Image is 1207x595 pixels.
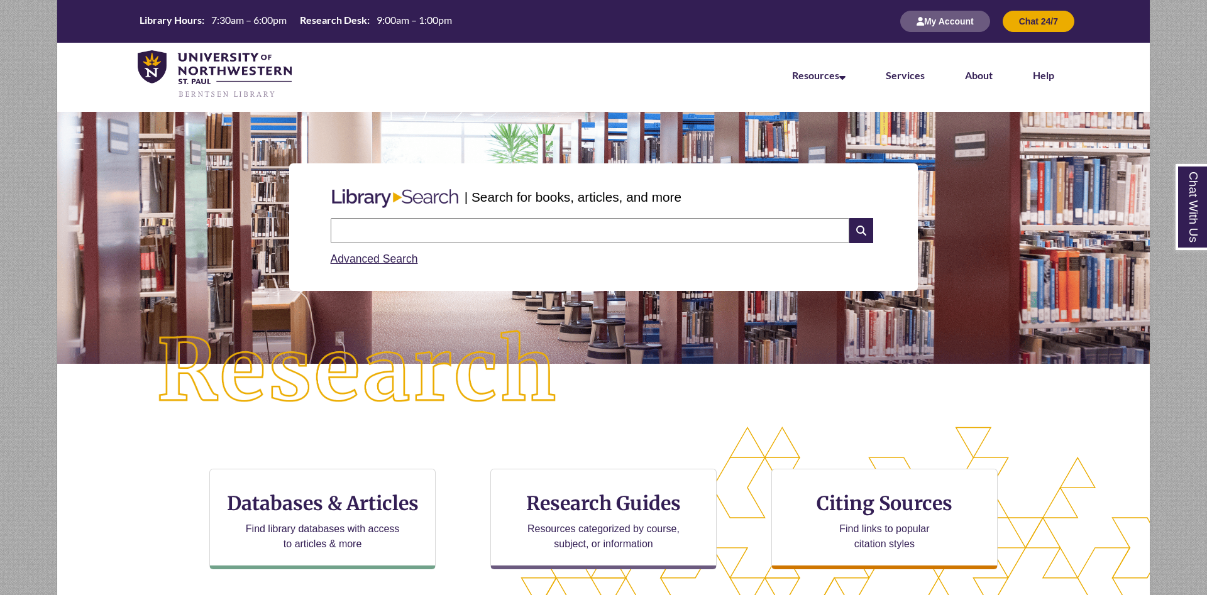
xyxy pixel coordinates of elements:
img: Research [112,286,603,457]
th: Research Desk: [295,13,372,27]
a: My Account [900,16,990,26]
p: Find links to popular citation styles [823,521,945,552]
a: Databases & Articles Find library databases with access to articles & more [209,469,436,569]
a: Advanced Search [331,253,418,265]
img: UNWSP Library Logo [138,50,292,99]
a: Research Guides Resources categorized by course, subject, or information [490,469,717,569]
span: 9:00am – 1:00pm [377,14,452,26]
span: 7:30am – 6:00pm [211,14,287,26]
a: Hours Today [135,13,457,30]
img: Libary Search [326,184,465,213]
p: Find library databases with access to articles & more [241,521,405,552]
a: Help [1033,69,1054,81]
a: About [965,69,993,81]
a: Chat 24/7 [1003,16,1074,26]
button: Chat 24/7 [1003,11,1074,32]
p: | Search for books, articles, and more [465,187,681,207]
th: Library Hours: [135,13,206,27]
table: Hours Today [135,13,457,29]
h3: Databases & Articles [220,491,425,515]
button: My Account [900,11,990,32]
h3: Research Guides [501,491,706,515]
i: Search [849,218,873,243]
p: Resources categorized by course, subject, or information [522,521,686,552]
a: Services [886,69,925,81]
a: Citing Sources Find links to popular citation styles [771,469,998,569]
h3: Citing Sources [808,491,961,515]
a: Resources [792,69,846,81]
